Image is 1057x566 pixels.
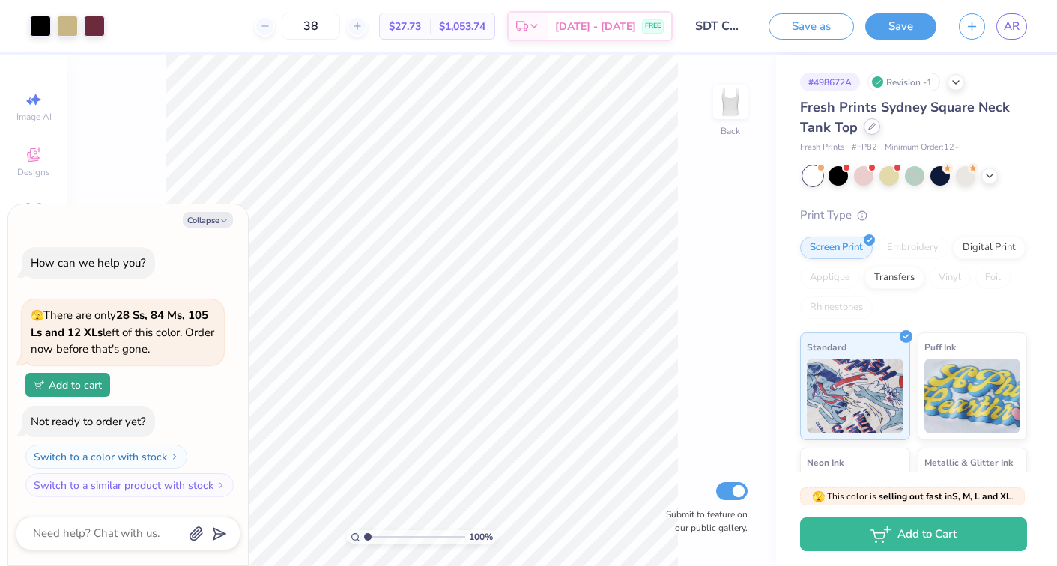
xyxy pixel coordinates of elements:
div: Transfers [864,267,924,289]
div: Not ready to order yet? [31,414,146,429]
img: Back [715,87,745,117]
span: [DATE] - [DATE] [555,19,636,34]
strong: 28 Ss, 84 Ms, 105 Ls and 12 XLs [31,308,208,340]
label: Submit to feature on our public gallery. [658,508,748,535]
div: Vinyl [929,267,971,289]
span: Minimum Order: 12 + [885,141,960,154]
div: Applique [800,267,860,289]
span: 🫣 [812,490,825,504]
input: Untitled Design [684,11,757,41]
span: # FP82 [852,141,877,154]
img: Standard [807,359,903,433]
button: Switch to a color with stock [25,445,187,469]
img: Puff Ink [924,359,1021,433]
button: Add to cart [25,373,110,397]
div: Foil [975,267,1011,289]
div: Revision -1 [867,73,940,91]
button: Add to Cart [800,517,1027,551]
button: Save as [769,13,854,40]
img: Add to cart [34,380,44,389]
div: How can we help you? [31,255,146,270]
div: Rhinestones [800,296,873,319]
img: Switch to a similar product with stock [216,481,225,490]
span: Puff Ink [924,339,956,355]
span: AR [1004,18,1020,35]
span: Neon Ink [807,454,844,470]
span: Designs [17,166,50,178]
input: – – [282,13,340,40]
button: Switch to a similar product with stock [25,473,234,497]
strong: selling out fast in S, M, L and XL [879,490,1011,502]
span: Fresh Prints [800,141,844,154]
button: Save [865,13,936,40]
img: Switch to a color with stock [170,452,179,461]
span: FREE [645,21,661,31]
span: 100 % [469,530,493,544]
span: $1,053.74 [439,19,485,34]
div: Embroidery [877,237,948,259]
div: Back [721,124,740,138]
div: Digital Print [953,237,1026,259]
a: AR [996,13,1027,40]
div: # 498672A [800,73,860,91]
div: Print Type [800,207,1027,224]
span: $27.73 [389,19,421,34]
span: There are only left of this color. Order now before that's gone. [31,308,214,356]
div: Screen Print [800,237,873,259]
span: 🫣 [31,308,43,323]
span: This color is . [812,490,1014,503]
span: Image AI [16,111,52,123]
span: Metallic & Glitter Ink [924,454,1013,470]
span: Fresh Prints Sydney Square Neck Tank Top [800,98,1010,136]
span: Standard [807,339,846,355]
button: Collapse [183,212,233,228]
